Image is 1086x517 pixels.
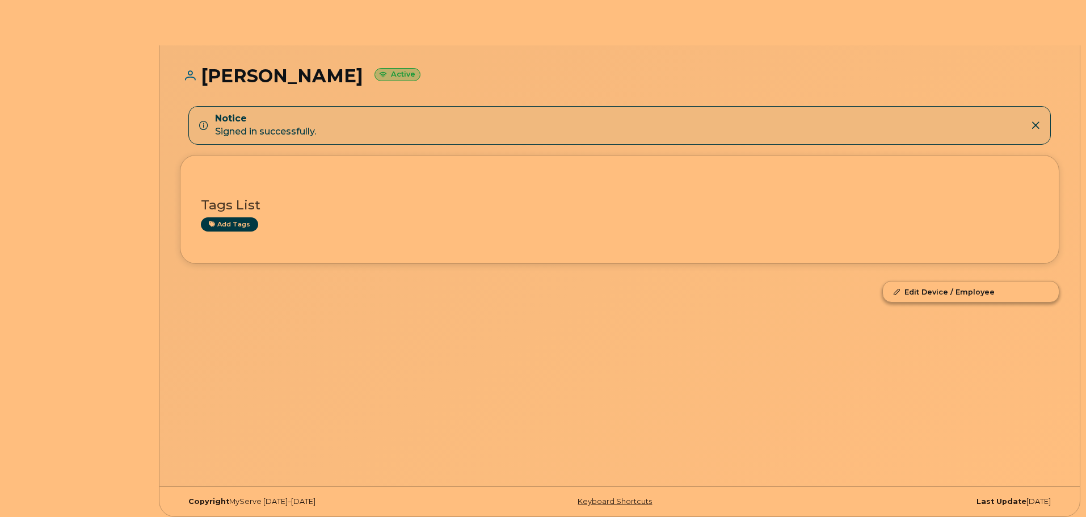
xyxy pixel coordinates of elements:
a: Add tags [201,217,258,232]
div: MyServe [DATE]–[DATE] [180,497,473,506]
div: Signed in successfully. [215,112,316,138]
small: Active [374,68,420,81]
h3: Tags List [201,198,1038,212]
a: Edit Device / Employee [883,281,1059,302]
strong: Notice [215,112,316,125]
a: Keyboard Shortcuts [578,497,652,506]
h1: [PERSON_NAME] [180,66,1059,86]
strong: Last Update [976,497,1026,506]
div: [DATE] [766,497,1059,506]
strong: Copyright [188,497,229,506]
